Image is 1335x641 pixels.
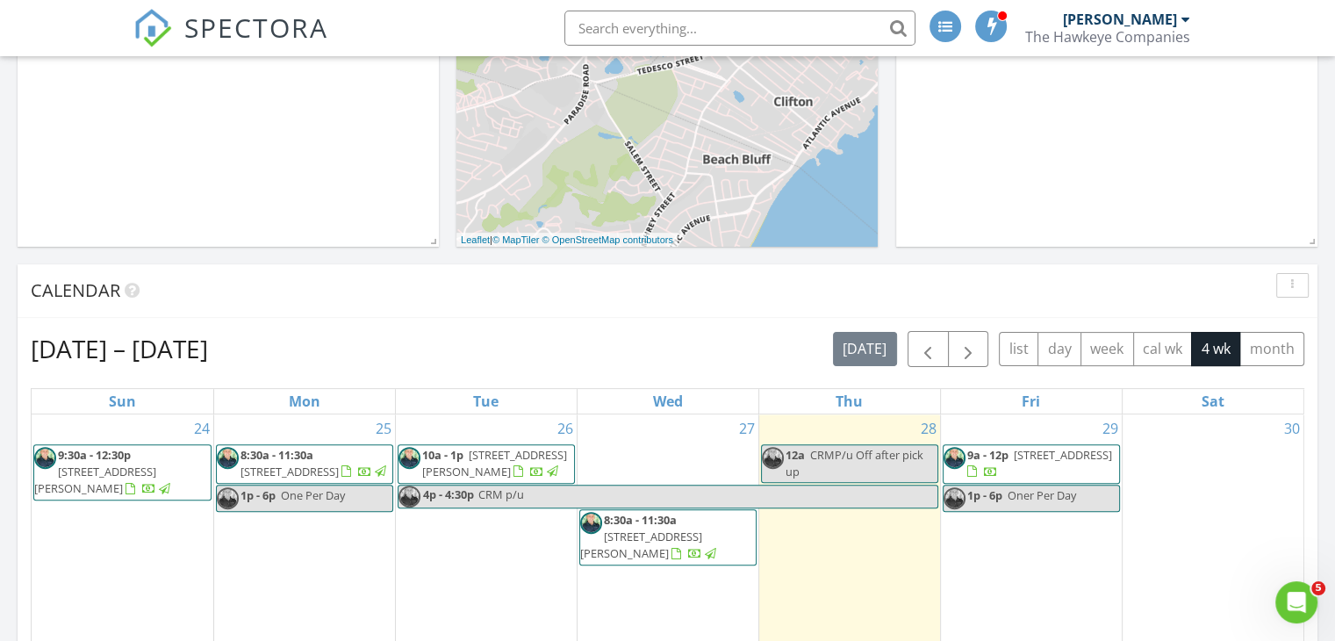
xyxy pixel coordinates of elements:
[580,512,719,561] a: 8:30a - 11:30a [STREET_ADDRESS][PERSON_NAME]
[372,414,395,443] a: Go to August 25, 2025
[1191,332,1240,366] button: 4 wk
[398,486,420,508] img: danny_new.jpg
[105,389,140,414] a: Sunday
[1014,447,1112,463] span: [STREET_ADDRESS]
[967,447,1008,463] span: 9a - 12p
[422,447,567,479] span: [STREET_ADDRESS][PERSON_NAME]
[786,447,923,479] span: CRMP/u Off after pick up
[579,509,757,566] a: 8:30a - 11:30a [STREET_ADDRESS][PERSON_NAME]
[1037,332,1081,366] button: day
[1281,414,1303,443] a: Go to August 30, 2025
[832,389,866,414] a: Thursday
[422,447,567,479] a: 10a - 1p [STREET_ADDRESS][PERSON_NAME]
[58,447,131,463] span: 9:30a - 12:30p
[240,464,339,479] span: [STREET_ADDRESS]
[967,487,1002,503] span: 1p - 6p
[398,447,420,469] img: danny_new.jpg
[1239,332,1304,366] button: month
[1025,28,1190,46] div: The Hawkeye Companies
[240,447,313,463] span: 8:30a - 11:30a
[1063,11,1177,28] div: [PERSON_NAME]
[967,447,1112,479] a: 9a - 12p [STREET_ADDRESS]
[190,414,213,443] a: Go to August 24, 2025
[943,444,1120,484] a: 9a - 12p [STREET_ADDRESS]
[470,389,502,414] a: Tuesday
[786,447,805,463] span: 12a
[34,464,156,496] span: [STREET_ADDRESS][PERSON_NAME]
[398,444,575,484] a: 10a - 1p [STREET_ADDRESS][PERSON_NAME]
[461,234,490,245] a: Leaflet
[580,512,602,534] img: danny_new.jpg
[285,389,324,414] a: Monday
[478,486,524,502] span: CRM p/u
[1018,389,1044,414] a: Friday
[34,447,56,469] img: danny_new.jpg
[762,447,784,469] img: danny_new.jpg
[217,487,239,509] img: danny_new.jpg
[1311,581,1325,595] span: 5
[650,389,686,414] a: Wednesday
[281,487,345,503] span: One Per Day
[736,414,758,443] a: Go to August 27, 2025
[217,447,239,469] img: danny_new.jpg
[1198,389,1228,414] a: Saturday
[833,332,897,366] button: [DATE]
[999,332,1038,366] button: list
[216,444,393,484] a: 8:30a - 11:30a [STREET_ADDRESS]
[33,444,212,501] a: 9:30a - 12:30p [STREET_ADDRESS][PERSON_NAME]
[422,486,475,508] span: 4p - 4:30p
[554,414,577,443] a: Go to August 26, 2025
[492,234,540,245] a: © MapTiler
[240,487,276,503] span: 1p - 6p
[580,529,702,561] span: [STREET_ADDRESS][PERSON_NAME]
[1080,332,1134,366] button: week
[422,447,463,463] span: 10a - 1p
[917,414,940,443] a: Go to August 28, 2025
[1275,581,1317,623] iframe: Intercom live chat
[1099,414,1122,443] a: Go to August 29, 2025
[34,447,173,496] a: 9:30a - 12:30p [STREET_ADDRESS][PERSON_NAME]
[31,331,208,366] h2: [DATE] – [DATE]
[944,447,965,469] img: danny_new.jpg
[456,233,678,248] div: |
[31,278,120,302] span: Calendar
[948,331,989,367] button: Next
[542,234,673,245] a: © OpenStreetMap contributors
[1008,487,1076,503] span: Oner Per Day
[908,331,949,367] button: Previous
[944,487,965,509] img: danny_new.jpg
[240,447,389,479] a: 8:30a - 11:30a [STREET_ADDRESS]
[604,512,677,528] span: 8:30a - 11:30a
[133,9,172,47] img: The Best Home Inspection Software - Spectora
[133,24,328,61] a: SPECTORA
[1133,332,1193,366] button: cal wk
[564,11,915,46] input: Search everything...
[184,9,328,46] span: SPECTORA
